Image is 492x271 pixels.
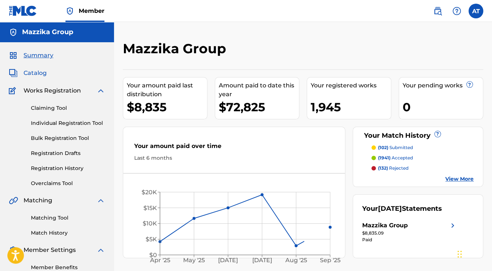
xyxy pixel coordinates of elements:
img: Top Rightsholder [65,7,74,15]
tspan: Apr '25 [150,257,170,264]
a: Matching Tool [31,214,105,222]
tspan: Sep '25 [320,257,341,264]
div: Drag [457,243,462,265]
div: Mazzika Group [362,221,408,230]
tspan: May '25 [183,257,205,264]
img: expand [96,196,105,205]
span: Matching [24,196,52,205]
tspan: $5K [146,236,157,243]
span: Works Registration [24,86,81,95]
div: Paid [362,236,457,243]
div: 0 [403,99,483,115]
span: (132) [378,165,388,171]
img: Accounts [9,28,18,37]
div: 1,945 [311,99,391,115]
tspan: Aug '25 [285,257,307,264]
img: Matching [9,196,18,205]
img: expand [96,246,105,254]
div: Your pending works [403,81,483,90]
img: Member Settings [9,246,18,254]
div: Help [449,4,464,18]
a: Individual Registration Tool [31,119,105,127]
div: $8,835.09 [362,230,457,236]
a: Match History [31,229,105,237]
a: SummarySummary [9,51,53,60]
div: $72,825 [219,99,299,115]
tspan: $0 [149,252,157,259]
a: Registration History [31,165,105,172]
a: Bulk Registration Tool [31,134,105,142]
div: Your amount paid last distribution [127,81,207,99]
img: right chevron icon [448,221,457,230]
div: Your Match History [362,131,474,141]
span: ? [467,82,473,87]
a: Mazzika Groupright chevron icon$8,835.09Paid [362,221,457,243]
span: Member Settings [24,246,76,254]
img: help [452,7,461,15]
a: (1941) accepted [371,155,474,161]
span: (1941) [378,155,391,160]
a: (102) submitted [371,144,474,151]
h2: Mazzika Group [123,40,230,57]
span: [DATE] [378,205,402,213]
img: Works Registration [9,86,18,95]
span: (102) [378,145,388,150]
tspan: [DATE] [252,257,272,264]
span: ? [435,131,441,137]
tspan: [DATE] [218,257,238,264]
a: Public Search [430,4,445,18]
a: CatalogCatalog [9,69,47,77]
div: Amount paid to date this year [219,81,299,99]
img: MLC Logo [9,6,37,16]
iframe: Chat Widget [455,236,492,271]
span: Summary [24,51,53,60]
img: Catalog [9,69,18,77]
p: rejected [378,165,409,171]
p: accepted [378,155,413,161]
h5: Mazzika Group [22,28,73,36]
div: Your amount paid over time [134,142,334,154]
a: Registration Drafts [31,149,105,157]
img: search [433,7,442,15]
span: Member [79,7,104,15]
div: Last 6 months [134,154,334,162]
a: Overclaims Tool [31,180,105,187]
div: Your registered works [311,81,391,90]
tspan: $15K [143,204,157,211]
tspan: $10K [143,220,157,227]
div: User Menu [468,4,483,18]
div: Your Statements [362,204,442,214]
div: $8,835 [127,99,207,115]
a: View More [445,175,474,183]
a: (132) rejected [371,165,474,171]
tspan: $20K [142,189,157,196]
a: Claiming Tool [31,104,105,112]
img: expand [96,86,105,95]
img: Summary [9,51,18,60]
p: submitted [378,144,413,151]
span: Catalog [24,69,47,77]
